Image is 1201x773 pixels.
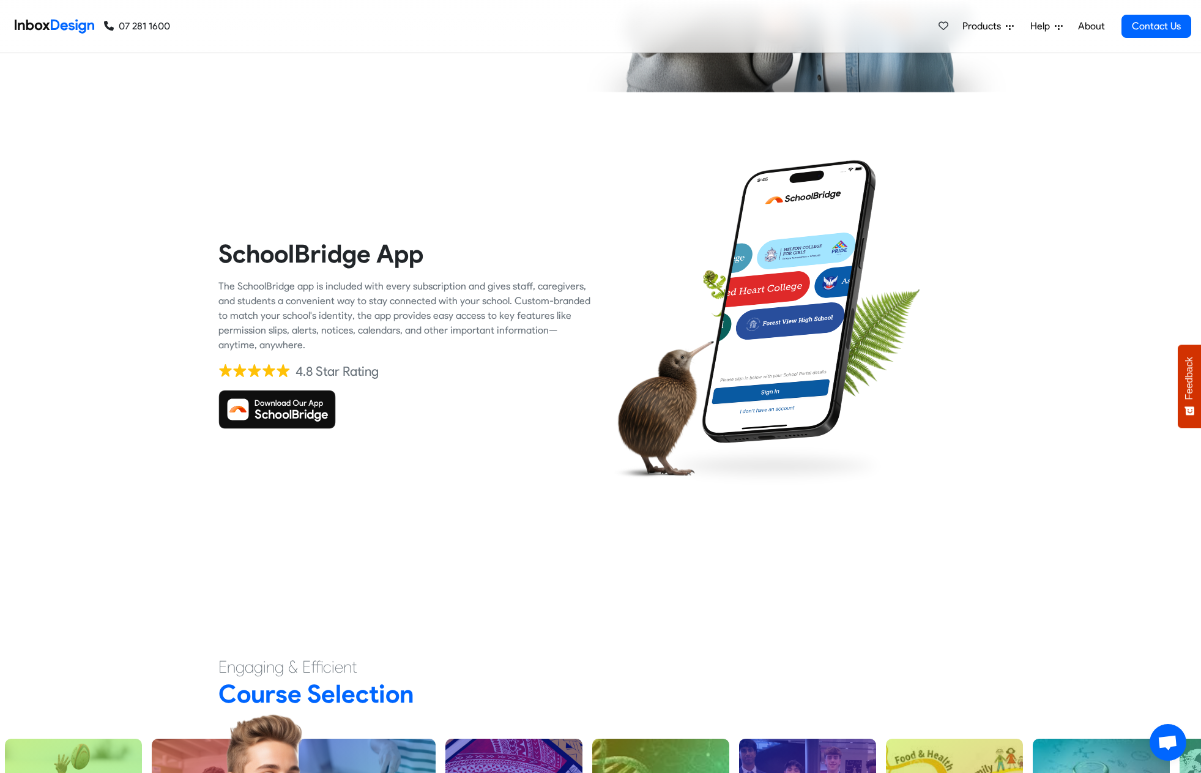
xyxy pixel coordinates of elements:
button: Feedback - Show survey [1178,345,1201,428]
a: 07 281 1600 [104,19,170,34]
div: Open chat [1150,724,1186,761]
div: The SchoolBridge app is included with every subscription and gives staff, caregivers, and student... [218,279,592,353]
a: Help [1025,14,1068,39]
img: phone.png [688,159,889,444]
a: Contact Us [1121,15,1191,38]
h2: Course Selection [218,678,983,709]
div: 4.8 Star Rating [296,362,379,381]
a: Products [957,14,1019,39]
img: shadow.png [657,441,890,491]
a: About [1074,14,1108,39]
img: Download SchoolBridge App [218,390,336,429]
img: kiwi_bird.png [610,341,715,483]
heading: SchoolBridge App [218,238,592,269]
span: Products [962,19,1006,34]
h4: Engaging & Efficient [218,656,983,678]
span: Help [1030,19,1055,34]
span: Feedback [1184,357,1195,400]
